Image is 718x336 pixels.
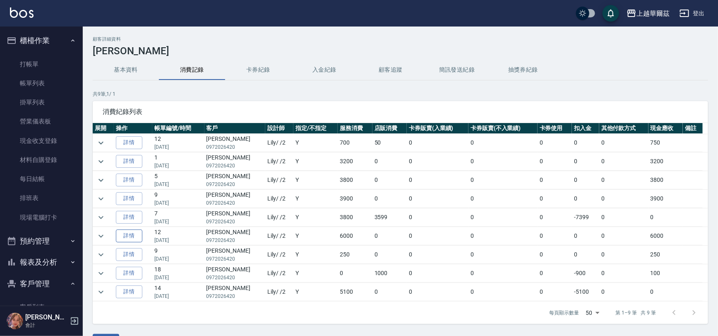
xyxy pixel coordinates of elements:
img: Person [7,313,23,329]
p: 0972026420 [207,199,263,207]
td: 3200 [338,152,372,171]
td: 0 [407,246,468,264]
td: 5100 [338,283,372,301]
th: 備註 [683,123,703,134]
td: Y [293,283,338,301]
th: 指定/不指定 [293,123,338,134]
button: 抽獎券紀錄 [490,60,556,80]
button: 登出 [676,6,708,21]
th: 帳單編號/時間 [152,123,204,134]
td: 50 [372,134,407,152]
td: 0 [372,190,407,208]
a: 每日結帳 [3,169,79,189]
td: -5100 [572,283,599,301]
th: 店販消費 [372,123,407,134]
button: expand row [95,174,107,186]
td: 0 [599,171,648,189]
td: 0 [599,264,648,283]
td: 0 [538,283,572,301]
td: 0 [599,190,648,208]
td: Lily / /2 [265,208,293,227]
td: 0 [572,227,599,245]
th: 其他付款方式 [599,123,648,134]
a: 帳單列表 [3,74,79,93]
td: Y [293,134,338,152]
div: 上越華爾茲 [636,8,670,19]
td: 3800 [648,171,683,189]
h2: 顧客詳細資料 [93,36,708,42]
button: expand row [95,211,107,224]
td: 250 [338,246,372,264]
td: 14 [152,283,204,301]
a: 詳情 [116,285,142,298]
td: [PERSON_NAME] [204,246,265,264]
a: 詳情 [116,192,142,205]
td: Y [293,246,338,264]
td: 3900 [338,190,372,208]
td: 0 [648,283,683,301]
td: 0 [572,152,599,171]
td: 0 [468,171,538,189]
th: 卡券販賣(不入業績) [468,123,538,134]
h5: [PERSON_NAME] [25,313,67,321]
td: Y [293,208,338,227]
a: 詳情 [116,174,142,186]
a: 掛單列表 [3,93,79,112]
button: expand row [95,155,107,168]
td: 700 [338,134,372,152]
td: 0 [648,208,683,227]
button: 基本資料 [93,60,159,80]
td: [PERSON_NAME] [204,171,265,189]
td: 9 [152,246,204,264]
td: 750 [648,134,683,152]
th: 服務消費 [338,123,372,134]
p: [DATE] [154,255,202,263]
button: expand row [95,137,107,149]
th: 卡券使用 [538,123,572,134]
td: 6000 [648,227,683,245]
button: expand row [95,249,107,261]
td: 0 [538,264,572,283]
td: [PERSON_NAME] [204,283,265,301]
td: [PERSON_NAME] [204,190,265,208]
td: 0 [468,152,538,171]
td: 0 [372,283,407,301]
td: Lily / /2 [265,190,293,208]
td: 0 [407,208,468,227]
span: 消費紀錄列表 [103,108,698,116]
td: Y [293,264,338,283]
td: Lily / /2 [265,152,293,171]
td: 3800 [338,171,372,189]
th: 現金應收 [648,123,683,134]
p: [DATE] [154,143,202,151]
td: 0 [372,246,407,264]
button: expand row [95,193,107,205]
button: 顧客追蹤 [358,60,424,80]
button: expand row [95,286,107,298]
td: 0 [407,264,468,283]
td: 0 [407,171,468,189]
a: 詳情 [116,155,142,168]
td: 18 [152,264,204,283]
td: 0 [468,134,538,152]
td: 0 [468,208,538,227]
td: 0 [599,134,648,152]
td: Y [293,152,338,171]
button: 預約管理 [3,230,79,252]
td: -7399 [572,208,599,227]
td: 12 [152,134,204,152]
td: [PERSON_NAME] [204,152,265,171]
p: 0972026420 [207,292,263,300]
td: Lily / /2 [265,264,293,283]
p: [DATE] [154,162,202,169]
th: 卡券販賣(入業績) [407,123,468,134]
td: Y [293,171,338,189]
a: 詳情 [116,230,142,242]
p: 0972026420 [207,162,263,169]
button: expand row [95,267,107,280]
td: 0 [407,283,468,301]
td: 5 [152,171,204,189]
td: 0 [572,190,599,208]
td: 0 [407,190,468,208]
p: [DATE] [154,181,202,188]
